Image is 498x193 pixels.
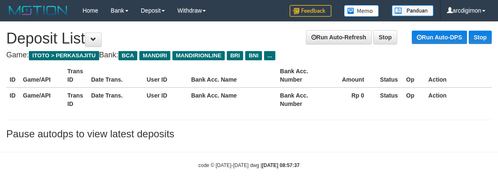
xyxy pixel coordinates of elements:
th: User ID [143,64,187,87]
th: Trans ID [64,64,88,87]
a: Stop [373,30,397,44]
th: Game/API [20,64,64,87]
span: BCA [118,51,137,60]
a: Stop [469,31,492,44]
h1: Deposit List [6,30,492,47]
th: ID [6,64,20,87]
th: Trans ID [64,87,88,111]
th: Op [403,87,425,111]
span: ... [264,51,275,60]
th: Action [425,64,492,87]
h4: Game: Bank: [6,51,492,59]
th: User ID [143,87,187,111]
img: panduan.png [392,5,434,16]
span: BRI [227,51,243,60]
th: Bank Acc. Name [188,87,277,111]
th: Bank Acc. Name [188,64,277,87]
th: Date Trans. [88,87,144,111]
th: Amount [332,64,377,87]
span: MANDIRIONLINE [172,51,225,60]
h3: Pause autodps to view latest deposits [6,129,492,139]
th: Status [377,64,403,87]
th: Rp 0 [332,87,377,111]
span: MANDIRI [139,51,170,60]
th: Op [403,64,425,87]
th: Bank Acc. Number [277,64,332,87]
img: MOTION_logo.png [6,4,70,17]
a: Run Auto-Refresh [306,30,372,44]
small: code © [DATE]-[DATE] dwg | [198,162,300,168]
span: ITOTO > PERKASAJITU [29,51,99,60]
th: Status [377,87,403,111]
th: Bank Acc. Number [277,87,332,111]
th: Action [425,87,492,111]
span: BNI [245,51,262,60]
th: Game/API [20,87,64,111]
strong: [DATE] 08:57:37 [262,162,300,168]
th: ID [6,87,20,111]
a: Run Auto-DPS [412,31,467,44]
img: Button%20Memo.svg [344,5,379,17]
th: Date Trans. [88,64,144,87]
img: Feedback.jpg [290,5,331,17]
